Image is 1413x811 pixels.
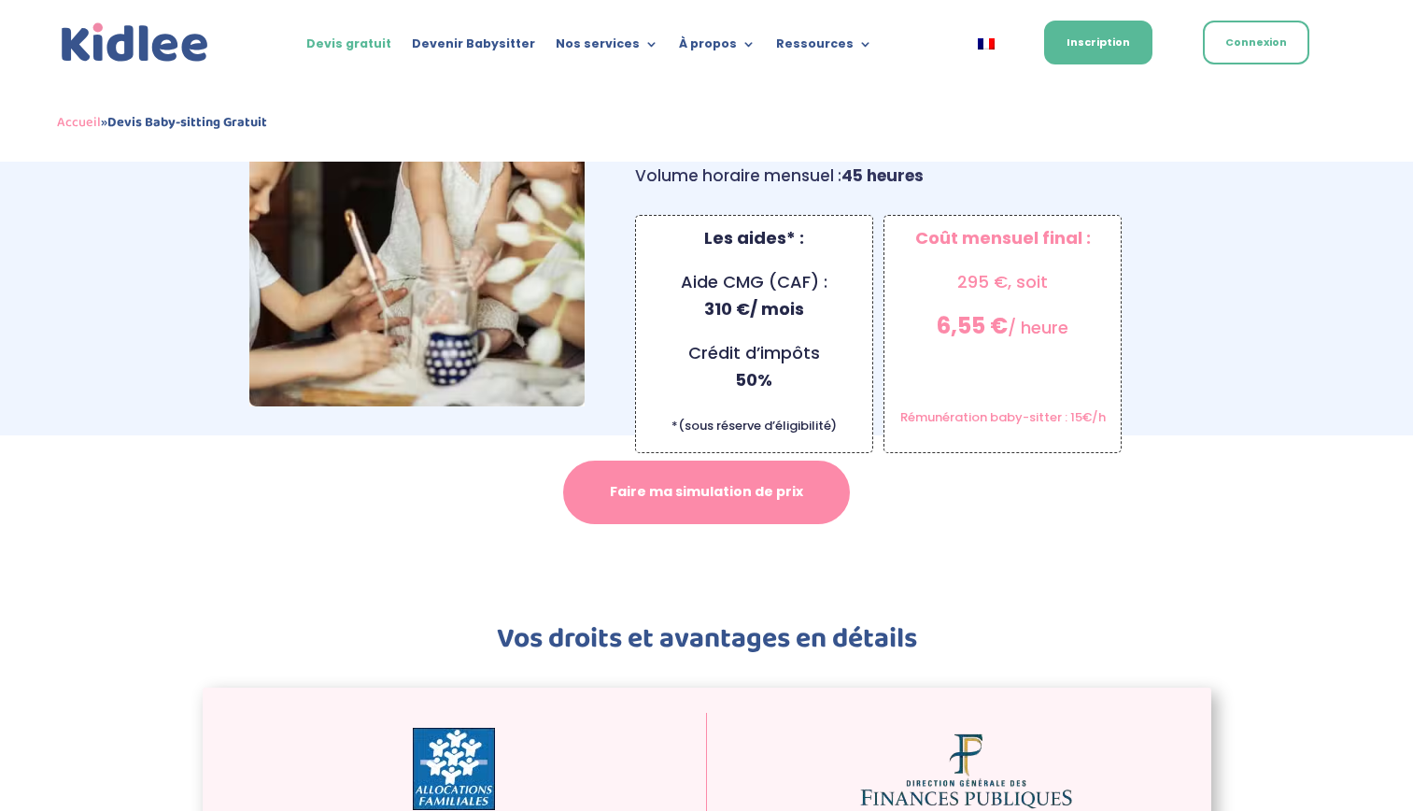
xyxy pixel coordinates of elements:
strong: 45 heures [841,164,924,187]
strong: Devis Baby-sitting Gratuit [107,111,267,134]
p: Aide CMG (CAF) : [645,269,863,340]
a: Connexion [1203,21,1309,64]
span: *(sous réserve d’éligibilité) [671,417,837,434]
strong: 6,55 € [937,310,1008,341]
h2: Vos droits et avantages en détails [203,625,1211,662]
a: Accueil [57,111,101,134]
a: À propos [679,37,756,58]
strong: Les aides* : [704,226,804,249]
p: Volume horaire mensuel : [635,163,1164,190]
p: Crédit d’impôts [645,340,863,411]
img: logo_kidlee_bleu [57,19,213,67]
a: Nos services [556,37,658,58]
p: / heure [894,313,1111,359]
span: Rémunération baby-sitter : 15€/h [900,408,1106,426]
span: » [57,111,267,134]
a: Kidlee Logo [57,19,213,67]
picture: devis 2 [249,390,586,412]
a: Inscription [1044,21,1152,64]
a: Devis gratuit [306,37,391,58]
img: allocations familiales [413,728,495,810]
a: Faire ma simulation de prix [563,461,850,524]
p: 295 €, soit [894,269,1111,313]
strong: 50% [735,368,772,391]
strong: Coût mensuel final : [915,226,1091,249]
img: Français [978,38,995,50]
strong: 310 €/ mois [704,297,804,320]
a: Devenir Babysitter [412,37,535,58]
a: Ressources [776,37,872,58]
